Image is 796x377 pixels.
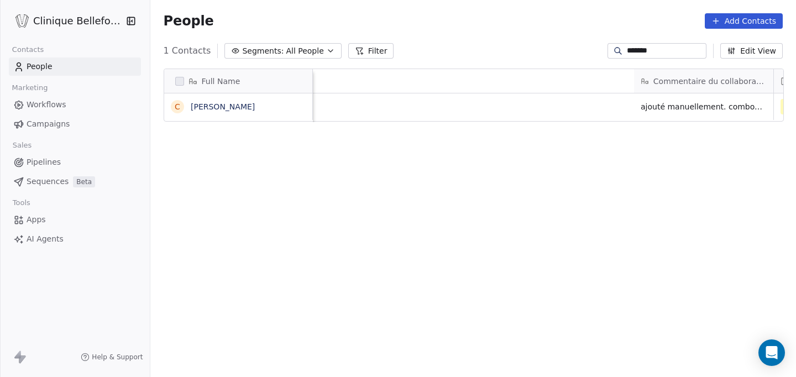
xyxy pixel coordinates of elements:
a: Campaigns [9,115,141,133]
span: Tools [8,195,35,211]
div: Full Name [164,69,312,93]
span: 1 Contacts [164,44,211,57]
span: Help & Support [92,353,143,362]
a: SequencesBeta [9,172,141,191]
span: Apps [27,214,46,226]
a: AI Agents [9,230,141,248]
span: Segments: [242,45,284,57]
span: Beta [73,176,95,187]
span: AI Agents [27,233,64,245]
span: People [164,13,214,29]
img: Logo_Bellefontaine_Black.png [15,14,29,28]
div: Open Intercom Messenger [758,339,785,366]
a: Workflows [9,96,141,114]
a: Apps [9,211,141,229]
a: People [9,57,141,76]
button: Clinique Bellefontaine [13,12,118,30]
div: Commentaire du collaborateur [634,69,773,93]
div: C [175,101,180,113]
a: Help & Support [81,353,143,362]
span: People [27,61,53,72]
span: All People [286,45,323,57]
button: Edit View [720,43,783,59]
span: Sales [8,137,36,154]
button: Add Contacts [705,13,783,29]
span: ajouté manuellement. combox msg [641,101,767,112]
span: Contacts [7,41,49,58]
a: Pipelines [9,153,141,171]
span: Commentaire du collaborateur [653,76,767,87]
button: Filter [348,43,394,59]
span: Full Name [202,76,240,87]
div: grid [164,93,313,374]
a: [PERSON_NAME] [191,102,255,111]
span: Sequences [27,176,69,187]
span: Workflows [27,99,66,111]
span: Pipelines [27,156,61,168]
span: Clinique Bellefontaine [33,14,123,28]
span: Marketing [7,80,53,96]
span: Campaigns [27,118,70,130]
